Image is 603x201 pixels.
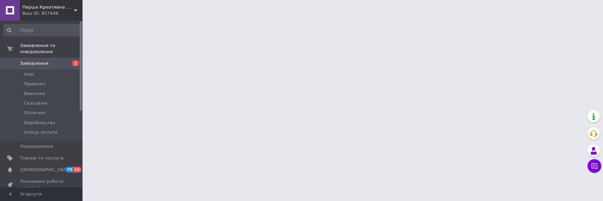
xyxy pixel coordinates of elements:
span: 70 [65,167,73,173]
span: [DEMOGRAPHIC_DATA] [20,167,71,173]
span: 1 [72,60,79,66]
span: Перша Креативна Мануфактура PERFECTUS - Виробництво одягу і декору з 3D принтами на замовлення [22,4,74,10]
span: Прийняті [24,81,45,87]
div: Ваш ID: 957449 [22,10,83,16]
span: Оплачені [24,110,46,116]
span: 15 [73,167,81,173]
span: Виробництво [24,120,55,126]
span: Замовлення та повідомлення [20,43,83,55]
span: Повідомлення [20,143,53,150]
span: Показники роботи компанії [20,178,64,191]
span: Замовлення [20,60,48,67]
span: Виконані [24,91,45,97]
button: Чат з покупцем [588,159,601,173]
span: Очікує оплати [24,129,57,135]
input: Пошук [3,24,81,36]
span: Скасовані [24,100,47,106]
span: Товари та послуги [20,155,64,161]
span: Нові [24,71,34,78]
